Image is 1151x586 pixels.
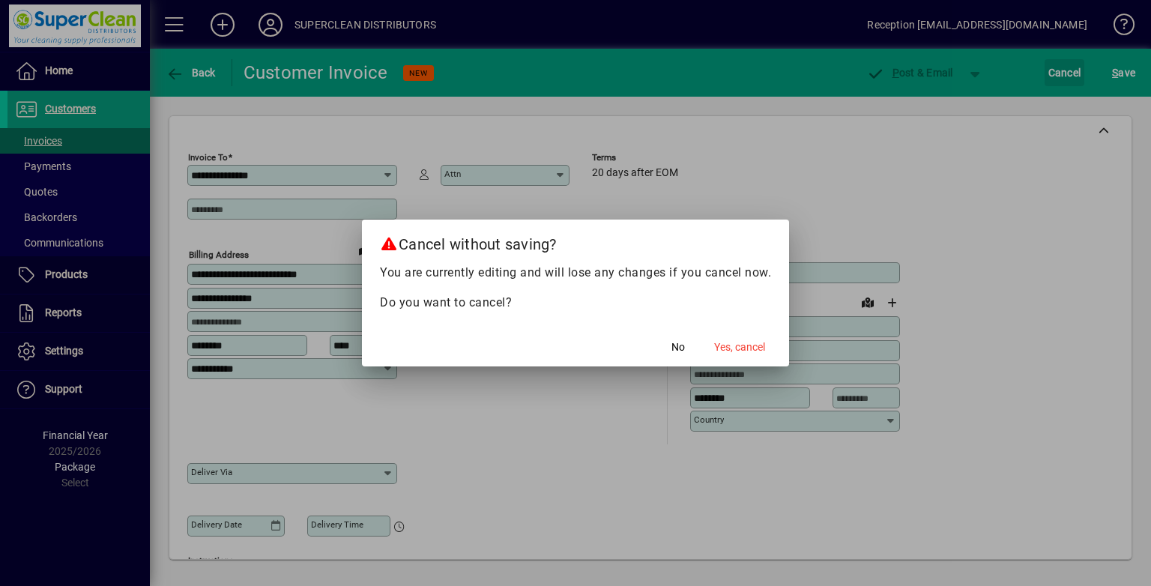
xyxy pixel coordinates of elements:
button: Yes, cancel [708,333,771,360]
button: No [654,333,702,360]
p: Do you want to cancel? [380,294,771,312]
span: No [671,339,685,355]
p: You are currently editing and will lose any changes if you cancel now. [380,264,771,282]
span: Yes, cancel [714,339,765,355]
h2: Cancel without saving? [362,220,789,263]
